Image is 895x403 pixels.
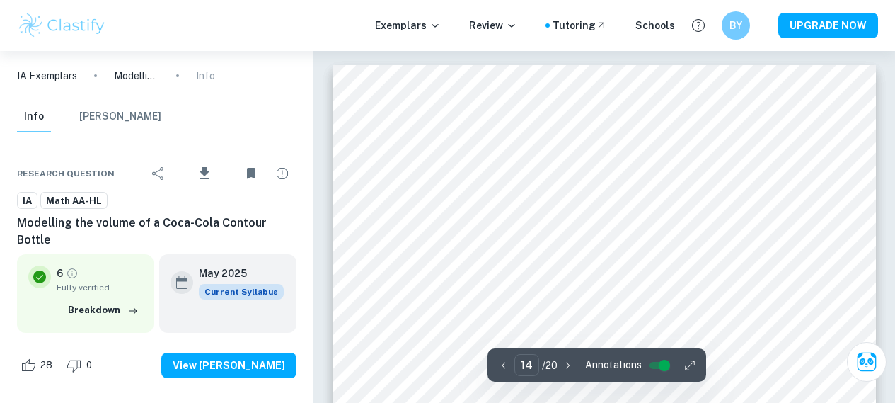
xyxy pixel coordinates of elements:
[778,13,878,38] button: UPGRADE NOW
[469,18,517,33] p: Review
[79,358,100,373] span: 0
[57,281,142,294] span: Fully verified
[542,358,558,373] p: / 20
[686,13,710,38] button: Help and Feedback
[33,358,60,373] span: 28
[199,266,272,281] h6: May 2025
[635,18,675,33] a: Schools
[17,11,107,40] img: Clastify logo
[40,192,108,210] a: Math AA-HL
[199,284,284,300] span: Current Syllabus
[17,192,37,210] a: IA
[728,18,744,33] h6: BY
[64,300,142,321] button: Breakdown
[375,18,441,33] p: Exemplars
[847,342,887,382] button: Ask Clai
[722,11,750,40] button: BY
[175,155,234,192] div: Download
[18,194,37,208] span: IA
[17,101,51,132] button: Info
[553,18,607,33] a: Tutoring
[17,354,60,377] div: Like
[17,167,115,180] span: Research question
[57,266,63,281] p: 6
[237,159,265,188] div: Unbookmark
[41,194,107,208] span: Math AA-HL
[63,354,100,377] div: Dislike
[268,159,296,188] div: Report issue
[66,267,79,280] a: Grade fully verified
[144,159,173,188] div: Share
[585,358,642,373] span: Annotations
[17,68,77,84] a: IA Exemplars
[161,353,296,378] button: View [PERSON_NAME]
[79,101,161,132] button: [PERSON_NAME]
[199,284,284,300] div: This exemplar is based on the current syllabus. Feel free to refer to it for inspiration/ideas wh...
[114,68,159,84] p: Modelling the volume of a Coca-Cola Contour Bottle
[17,215,296,249] h6: Modelling the volume of a Coca-Cola Contour Bottle
[196,68,215,84] p: Info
